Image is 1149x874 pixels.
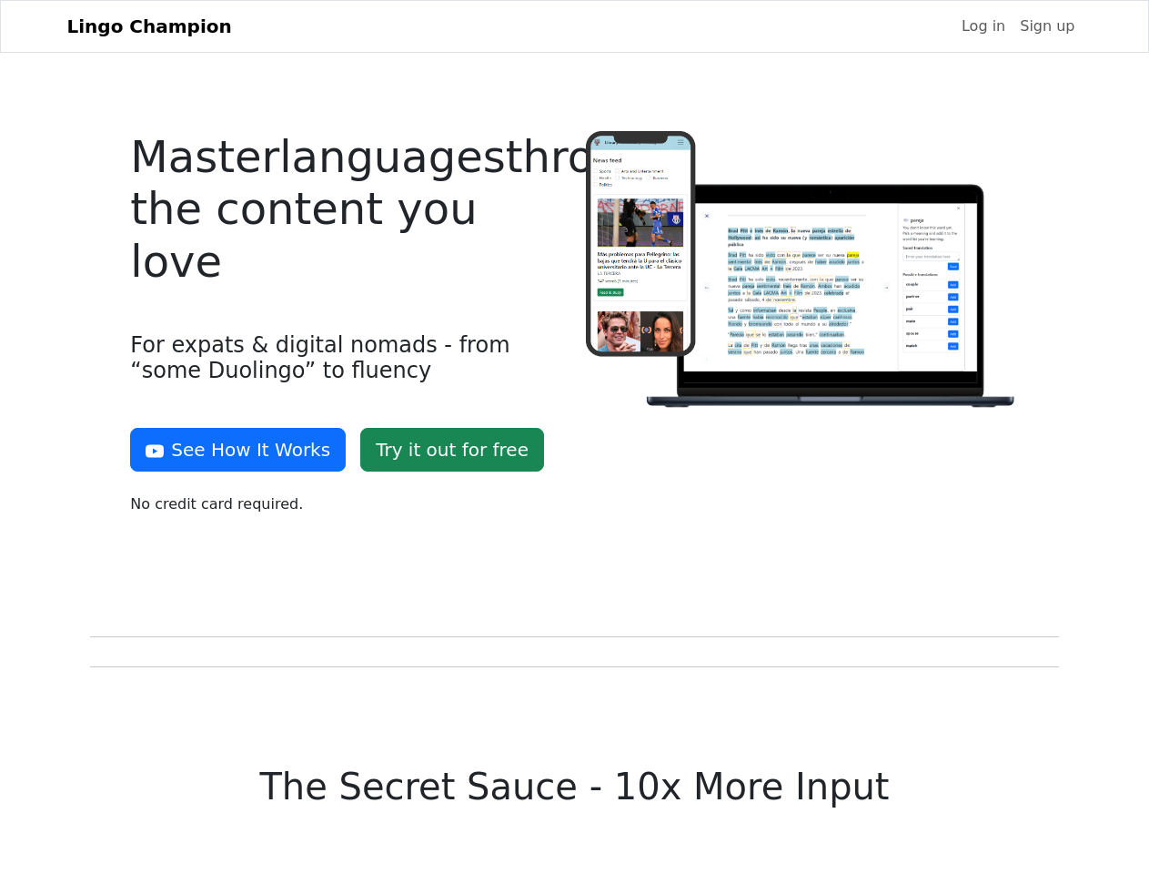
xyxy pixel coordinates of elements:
[1013,8,1082,45] a: Sign up
[67,8,232,45] a: Lingo Champion
[586,131,1019,412] img: Logo
[360,428,544,472] a: Try it out for free
[130,131,563,289] h4: Master languages through the content you love
[954,8,1013,45] a: Log in
[90,765,1058,808] h1: The Secret Sauce - 10x More Input
[130,493,563,515] p: No credit card required.
[130,332,563,385] h4: For expats & digital nomads - from “some Duolingo” to fluency
[130,428,346,472] button: See How It Works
